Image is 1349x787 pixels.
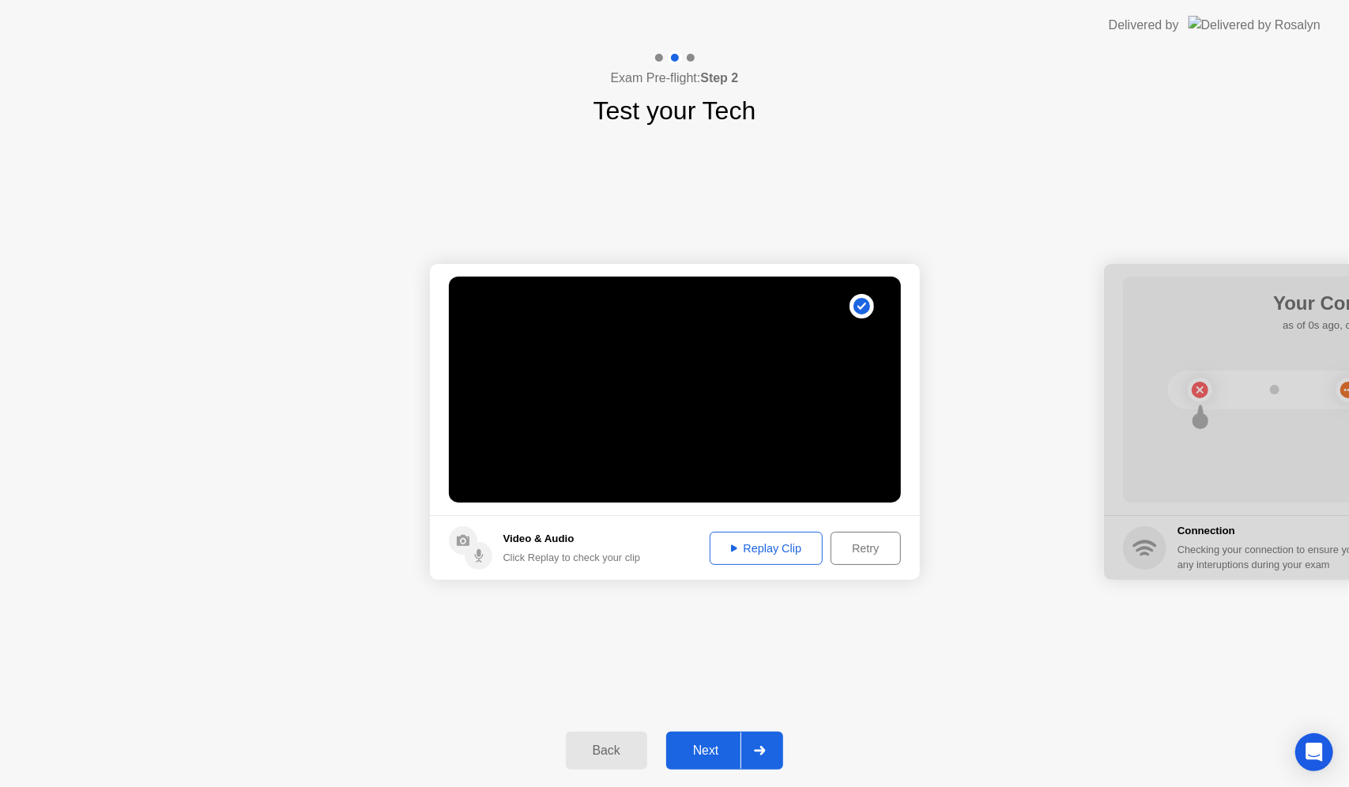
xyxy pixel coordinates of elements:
div: Delivered by [1109,16,1179,35]
h1: Test your Tech [593,92,756,130]
div: Next [671,744,741,758]
button: Retry [831,532,900,565]
h4: Exam Pre-flight: [611,69,739,88]
button: Replay Clip [710,532,823,565]
button: Back [566,732,647,770]
div: Open Intercom Messenger [1295,733,1333,771]
div: Retry [836,542,895,555]
div: Replay Clip [715,542,818,555]
img: Delivered by Rosalyn [1189,16,1321,34]
h5: Video & Audio [503,531,641,547]
div: Back [571,744,642,758]
button: Next [666,732,784,770]
div: Click Replay to check your clip [503,550,641,565]
b: Step 2 [700,71,738,85]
